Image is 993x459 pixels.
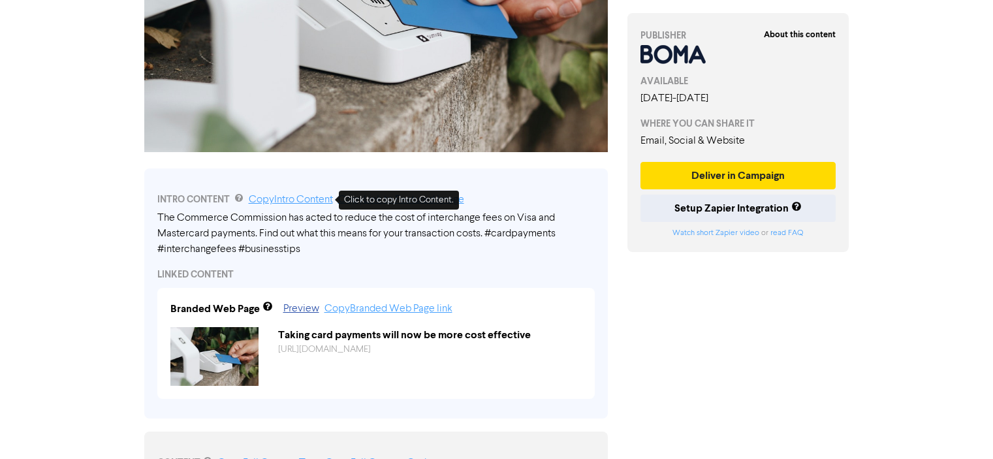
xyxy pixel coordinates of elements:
[157,268,595,281] div: LINKED CONTENT
[283,304,319,314] a: Preview
[672,229,759,237] a: Watch short Zapier video
[157,192,595,208] div: INTRO CONTENT
[640,117,836,131] div: WHERE YOU CAN SHARE IT
[640,195,836,222] button: Setup Zapier Integration
[640,29,836,42] div: PUBLISHER
[249,195,333,205] a: Copy Intro Content
[339,191,459,210] div: Click to copy Intro Content.
[640,227,836,239] div: or
[268,343,591,356] div: https://public2.bomamarketing.com/cp/2adR979P32iK4jSobguLuR?sa=bgJToF0
[278,345,371,354] a: [URL][DOMAIN_NAME]
[640,133,836,149] div: Email, Social & Website
[268,327,591,343] div: Taking card payments will now be more cost effective
[928,396,993,459] iframe: Chat Widget
[157,210,595,257] div: The Commerce Commission has acted to reduce the cost of interchange fees on Visa and Mastercard p...
[640,91,836,106] div: [DATE] - [DATE]
[324,304,452,314] a: Copy Branded Web Page link
[640,74,836,88] div: AVAILABLE
[170,301,260,317] div: Branded Web Page
[770,229,803,237] a: read FAQ
[640,162,836,189] button: Deliver in Campaign
[764,29,836,40] strong: About this content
